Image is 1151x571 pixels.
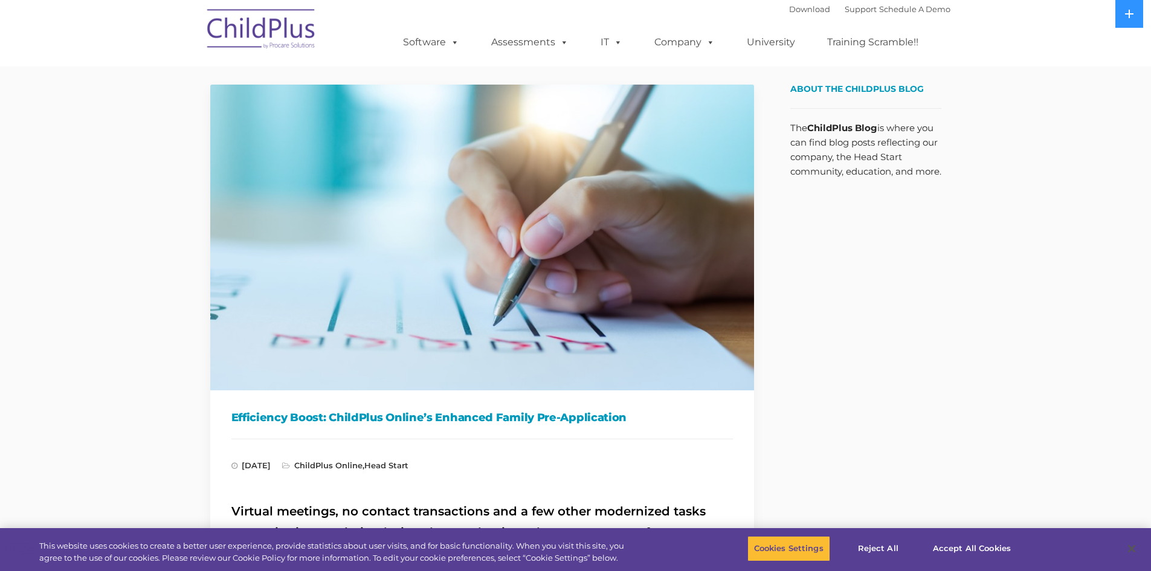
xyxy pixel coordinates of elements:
strong: ChildPlus Blog [807,122,877,134]
a: Head Start [364,460,408,470]
a: Support [845,4,877,14]
span: About the ChildPlus Blog [790,83,924,94]
a: Schedule A Demo [879,4,950,14]
button: Cookies Settings [747,536,830,561]
div: This website uses cookies to create a better user experience, provide statistics about user visit... [39,540,633,564]
p: The is where you can find blog posts reflecting our company, the Head Start community, education,... [790,121,941,179]
span: , [282,460,408,470]
h1: Efficiency Boost: ChildPlus Online’s Enhanced Family Pre-Application [231,408,733,427]
a: Assessments [479,30,581,54]
a: Download [789,4,830,14]
a: Training Scramble!! [815,30,930,54]
span: [DATE] [231,460,271,470]
button: Accept All Cookies [926,536,1017,561]
a: Company [642,30,727,54]
a: University [735,30,807,54]
img: ChildPlus by Procare Solutions [201,1,322,61]
a: ChildPlus Online [294,460,363,470]
a: Software [391,30,471,54]
button: Close [1118,535,1145,562]
img: Efficiency Boost: ChildPlus Online's Enhanced Family Pre-Application Process - Streamlining Appli... [210,85,754,390]
font: | [789,4,950,14]
button: Reject All [840,536,916,561]
a: IT [588,30,634,54]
